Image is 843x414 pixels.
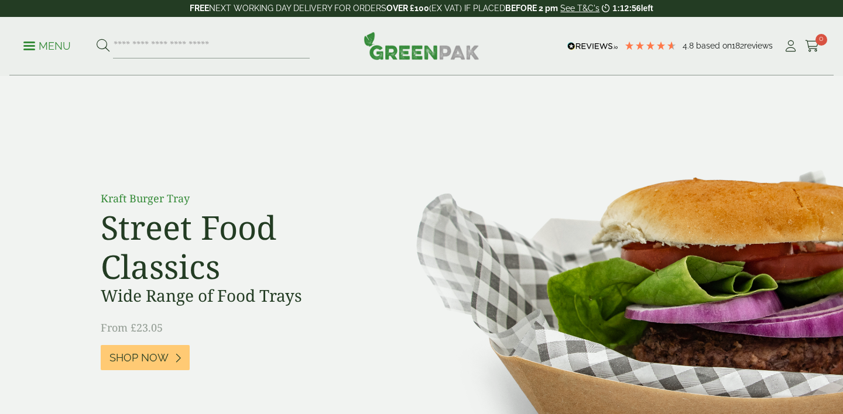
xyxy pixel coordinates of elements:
[23,39,71,53] p: Menu
[624,40,677,51] div: 4.79 Stars
[783,40,798,52] i: My Account
[101,286,364,306] h3: Wide Range of Food Trays
[744,41,773,50] span: reviews
[101,191,364,206] p: Kraft Burger Tray
[641,4,653,13] span: left
[23,39,71,51] a: Menu
[815,34,827,46] span: 0
[386,4,429,13] strong: OVER £100
[560,4,599,13] a: See T&C's
[101,208,364,286] h2: Street Food Classics
[612,4,640,13] span: 1:12:56
[109,351,169,364] span: Shop Now
[190,4,209,13] strong: FREE
[805,40,820,52] i: Cart
[364,32,479,60] img: GreenPak Supplies
[732,41,744,50] span: 182
[696,41,732,50] span: Based on
[101,345,190,370] a: Shop Now
[805,37,820,55] a: 0
[567,42,618,50] img: REVIEWS.io
[683,41,696,50] span: 4.8
[505,4,558,13] strong: BEFORE 2 pm
[101,320,163,334] span: From £23.05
